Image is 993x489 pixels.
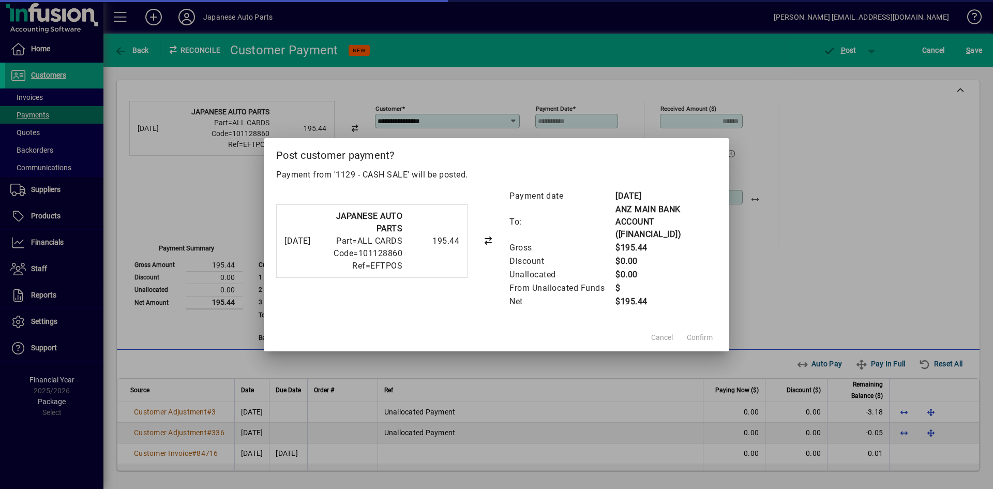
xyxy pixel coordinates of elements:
[509,281,615,295] td: From Unallocated Funds
[615,281,717,295] td: $
[408,235,459,247] div: 195.44
[615,255,717,268] td: $0.00
[509,268,615,281] td: Unallocated
[615,203,717,241] td: ANZ MAIN BANK ACCOUNT ([FINANCIAL_ID])
[336,211,403,233] strong: JAPANESE AUTO PARTS
[334,236,402,271] span: Part=ALL CARDS Code=101128860 Ref=EFTPOS
[615,189,717,203] td: [DATE]
[509,189,615,203] td: Payment date
[615,241,717,255] td: $195.44
[284,235,312,247] div: [DATE]
[264,138,729,168] h2: Post customer payment?
[509,241,615,255] td: Gross
[509,203,615,241] td: To:
[615,295,717,308] td: $195.44
[615,268,717,281] td: $0.00
[509,255,615,268] td: Discount
[509,295,615,308] td: Net
[276,169,717,181] p: Payment from '1129 - CASH SALE' will be posted.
